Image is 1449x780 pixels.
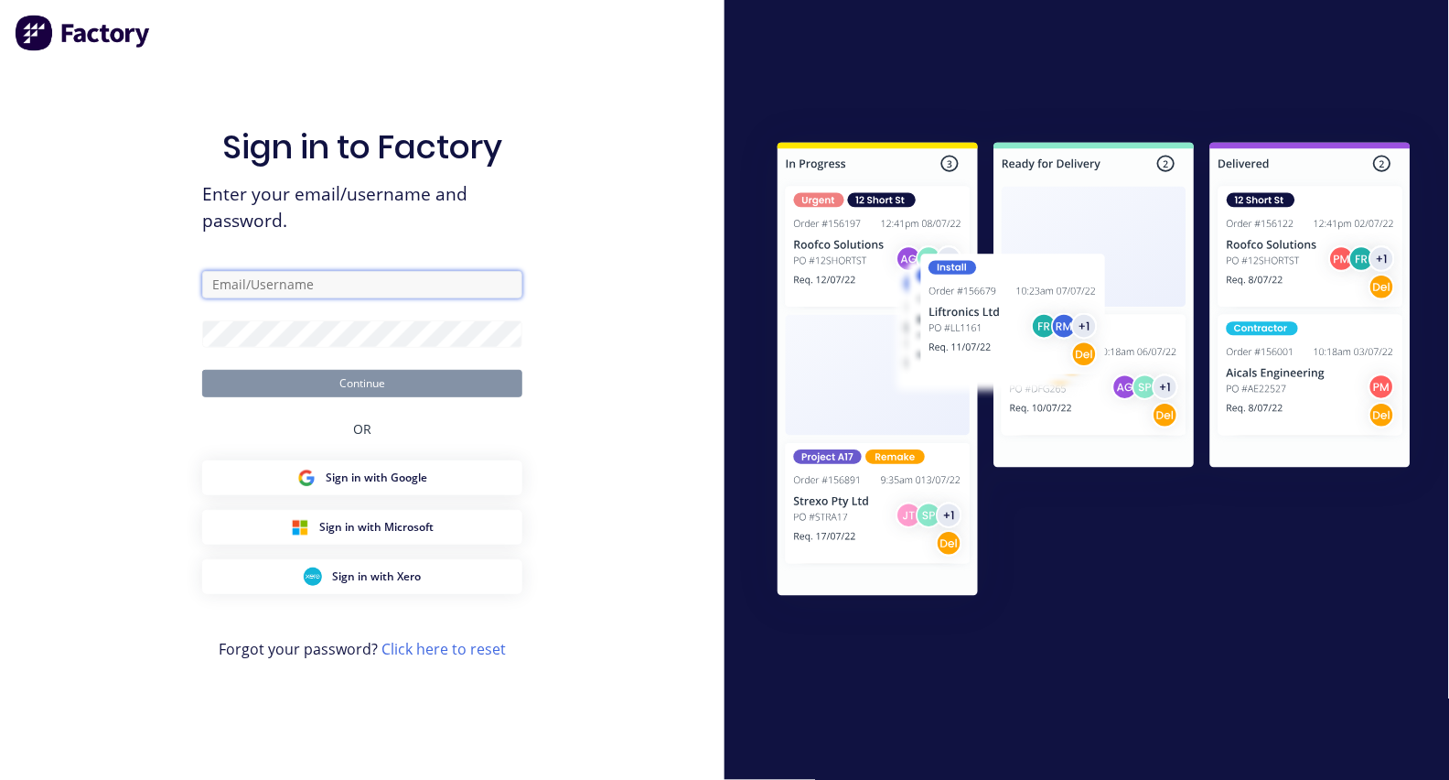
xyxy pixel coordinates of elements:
img: Sign in [739,107,1449,637]
span: Sign in with Google [327,470,428,486]
img: Xero Sign in [304,568,322,586]
span: Sign in with Microsoft [320,519,435,536]
div: OR [353,397,371,460]
h1: Sign in to Factory [222,127,502,167]
span: Enter your email/username and password. [202,181,522,234]
img: Google Sign in [297,469,316,487]
img: Factory [15,15,152,51]
button: Continue [202,370,522,397]
button: Xero Sign inSign in with Xero [202,559,522,594]
input: Email/Username [202,271,522,298]
button: Microsoft Sign inSign in with Microsoft [202,510,522,545]
img: Microsoft Sign in [291,518,309,536]
span: Sign in with Xero [333,569,422,585]
a: Click here to reset [381,639,506,659]
span: Forgot your password? [219,638,506,660]
button: Google Sign inSign in with Google [202,460,522,495]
